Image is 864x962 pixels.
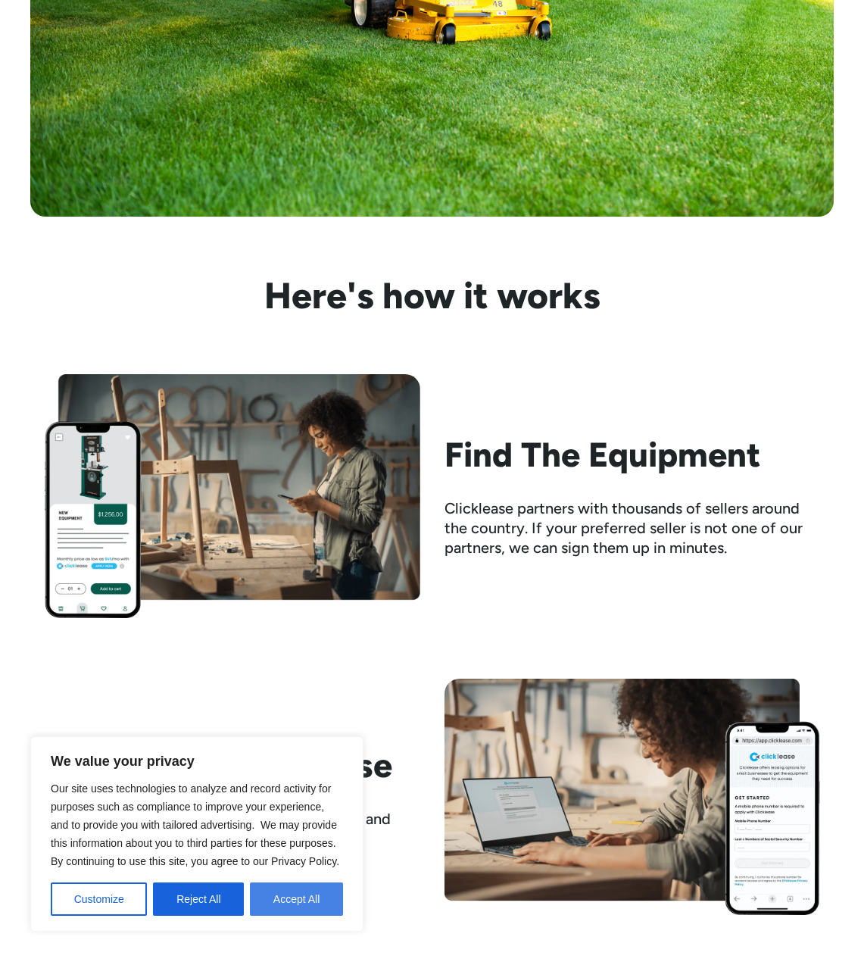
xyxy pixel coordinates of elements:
[51,882,147,916] button: Customize
[250,882,343,916] button: Accept All
[444,435,820,474] h2: Find The Equipment
[45,374,420,618] img: Woman looking at her phone while standing beside her workbench with half assembled chair
[51,752,343,770] p: We value your privacy
[444,498,820,558] div: Clicklease partners with thousands of sellers around the country. If your preferred seller is not...
[51,782,339,867] span: Our site uses technologies to analyze and record activity for purposes such as compliance to impr...
[153,882,244,916] button: Reject All
[444,679,820,914] img: Woman filling out clicklease get started form on her computer
[45,277,820,314] h3: Here's how it works
[30,736,363,932] div: We value your privacy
